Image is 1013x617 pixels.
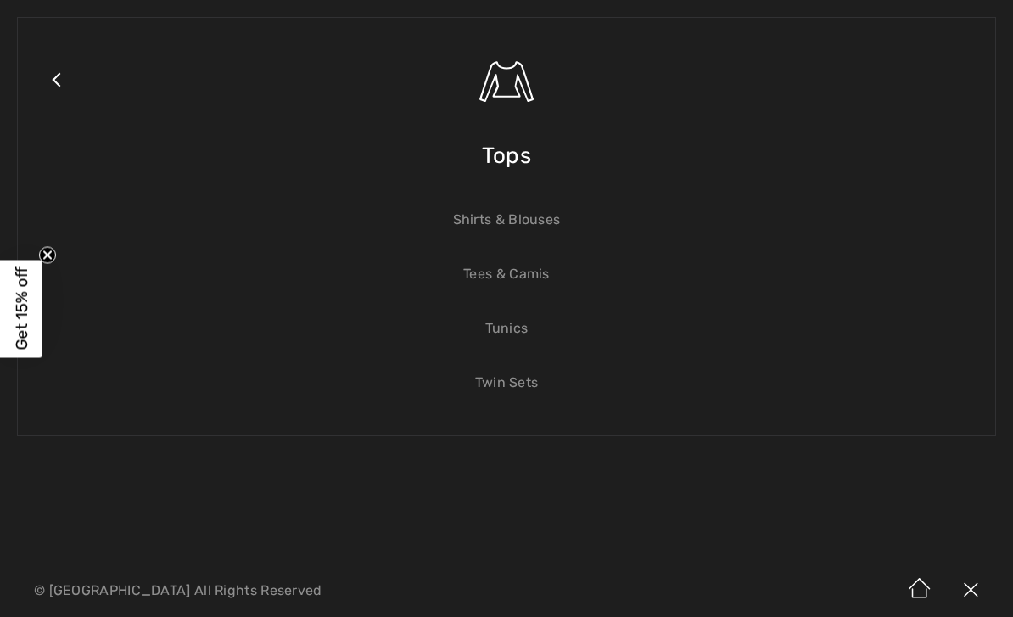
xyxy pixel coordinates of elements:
span: Tops [482,126,531,186]
p: © [GEOGRAPHIC_DATA] All Rights Reserved [34,585,596,597]
a: Shirts & Blouses [35,201,978,238]
img: Home [894,564,945,617]
a: Tees & Camis [35,255,978,293]
a: Tunics [35,310,978,347]
span: Get 15% off [12,267,31,351]
button: Close teaser [39,246,56,263]
img: X [945,564,996,617]
a: Twin Sets [35,364,978,401]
